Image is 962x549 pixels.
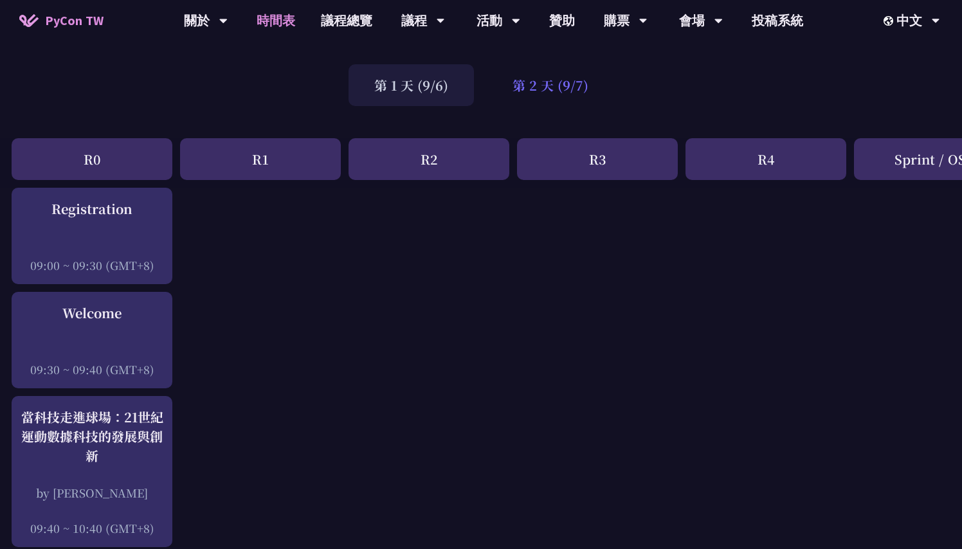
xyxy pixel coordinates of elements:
[18,361,166,377] div: 09:30 ~ 09:40 (GMT+8)
[18,520,166,536] div: 09:40 ~ 10:40 (GMT+8)
[487,64,614,106] div: 第 2 天 (9/7)
[18,408,166,465] div: 當科技走進球場：21世紀運動數據科技的發展與創新
[685,138,846,180] div: R4
[18,257,166,273] div: 09:00 ~ 09:30 (GMT+8)
[45,11,104,30] span: PyCon TW
[19,14,39,27] img: Home icon of PyCon TW 2025
[180,138,341,180] div: R1
[18,408,166,536] a: 當科技走進球場：21世紀運動數據科技的發展與創新 by [PERSON_NAME] 09:40 ~ 10:40 (GMT+8)
[349,138,509,180] div: R2
[18,199,166,219] div: Registration
[18,485,166,501] div: by [PERSON_NAME]
[349,64,474,106] div: 第 1 天 (9/6)
[18,303,166,323] div: Welcome
[12,138,172,180] div: R0
[6,4,116,37] a: PyCon TW
[517,138,678,180] div: R3
[884,16,896,26] img: Locale Icon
